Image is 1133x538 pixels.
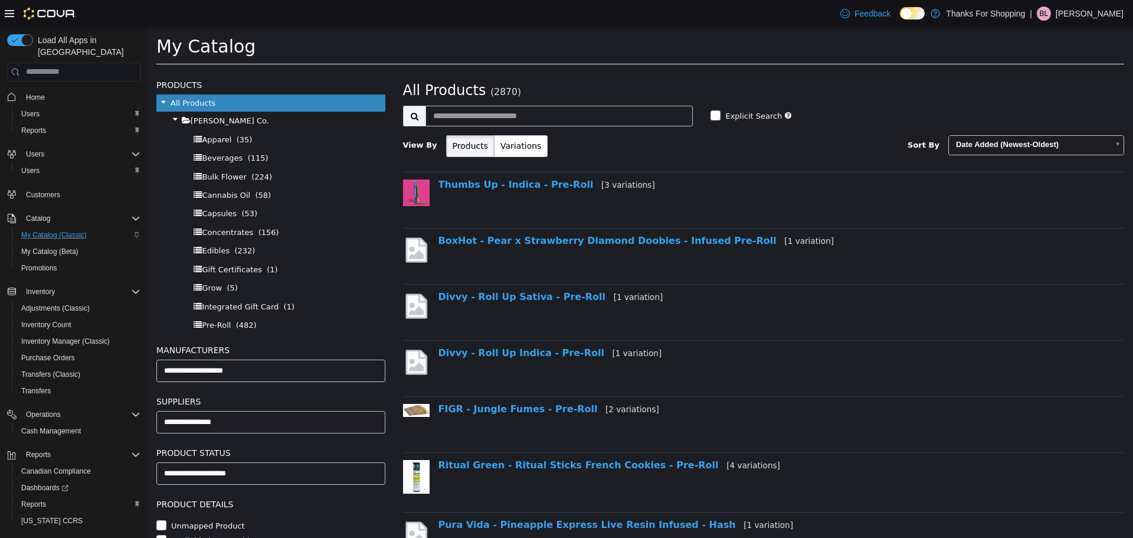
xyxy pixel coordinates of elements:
[2,446,145,463] button: Reports
[12,300,145,317] button: Adjustments (Classic)
[17,244,140,259] span: My Catalog (Beta)
[17,123,51,138] a: Reports
[17,384,55,398] a: Transfers
[256,433,282,467] img: 150
[17,497,140,511] span: Reports
[21,500,46,509] span: Reports
[21,353,75,363] span: Purchase Orders
[21,90,140,105] span: Home
[1056,6,1124,21] p: [PERSON_NAME]
[17,334,114,348] a: Inventory Manager (Classic)
[12,260,145,276] button: Promotions
[26,410,61,419] span: Operations
[54,219,82,228] span: Edibles
[17,367,85,382] a: Transfers (Classic)
[9,419,238,433] h5: Product Status
[17,107,140,121] span: Users
[119,238,130,247] span: (1)
[2,283,145,300] button: Inventory
[12,513,145,529] button: [US_STATE] CCRS
[575,83,634,95] label: Explicit Search
[89,108,105,117] span: (35)
[17,514,87,528] a: [US_STATE] CCRS
[26,214,50,223] span: Catalog
[17,107,44,121] a: Users
[12,366,145,383] button: Transfers (Classic)
[21,508,107,520] label: Available by Dropship
[9,9,108,30] span: My Catalog
[596,493,646,503] small: [1 variation]
[291,264,516,275] a: Divvy - Roll Up Sativa - Pre-Roll[1 variation]
[21,126,46,135] span: Reports
[21,320,71,330] span: Inventory Count
[12,162,145,179] button: Users
[24,8,76,19] img: Cova
[17,261,62,275] a: Promotions
[256,321,282,350] img: missing-image.png
[21,263,57,273] span: Promotions
[801,108,977,128] a: Date Added (Newest-Oldest)
[291,492,646,503] a: Pura Vida - Pineapple Express Live Resin Infused - Hash[1 variation]
[343,60,374,70] small: (2870)
[17,481,73,495] a: Dashboards
[21,337,110,346] span: Inventory Manager (Classic)
[21,448,55,462] button: Reports
[256,208,282,237] img: missing-image.png
[21,483,68,493] span: Dashboards
[17,367,140,382] span: Transfers (Classic)
[801,109,961,127] span: Date Added (Newest-Oldest)
[21,516,83,526] span: [US_STATE] CCRS
[89,294,109,302] span: (482)
[17,164,140,178] span: Users
[111,201,132,210] span: (156)
[21,426,81,436] span: Cash Management
[21,247,78,256] span: My Catalog (Beta)
[12,227,145,243] button: My Catalog (Classic)
[87,219,107,228] span: (232)
[17,481,140,495] span: Dashboards
[17,384,140,398] span: Transfers
[33,34,140,58] span: Load All Apps in [GEOGRAPHIC_DATA]
[17,464,96,478] a: Canadian Compliance
[54,256,74,265] span: Grow
[12,496,145,513] button: Reports
[23,71,68,80] span: All Products
[54,164,103,172] span: Cannabis Oil
[291,208,687,219] a: BoxHot - Pear x Strawberry Diamond Doobies - Infused Pre-Roll[1 variation]
[21,304,90,313] span: Adjustments (Classic)
[9,316,238,330] h5: Manufacturers
[17,301,94,315] a: Adjustments (Classic)
[17,301,140,315] span: Adjustments (Classic)
[26,190,60,200] span: Customers
[54,108,84,117] span: Apparel
[94,182,110,191] span: (53)
[104,145,125,154] span: (224)
[26,149,44,159] span: Users
[17,318,140,332] span: Inventory Count
[21,147,49,161] button: Users
[299,108,347,130] button: Products
[12,383,145,399] button: Transfers
[21,370,80,379] span: Transfers (Classic)
[854,8,890,19] span: Feedback
[54,275,131,284] span: Integrated Gift Card
[291,432,633,444] a: Ritual Green - Ritual Sticks French Cookies - Pre-Roll[4 variations]
[9,470,238,484] h5: Product Details
[21,230,87,240] span: My Catalog (Classic)
[21,448,140,462] span: Reports
[9,367,238,382] h5: Suppliers
[12,333,145,350] button: Inventory Manager (Classic)
[1037,6,1051,21] div: Brianna-lynn Frederiksen
[21,211,55,226] button: Catalog
[21,187,140,202] span: Customers
[54,126,95,135] span: Beverages
[579,433,633,443] small: [4 variations]
[836,2,895,25] a: Feedback
[17,261,140,275] span: Promotions
[21,407,140,422] span: Operations
[291,152,507,163] a: Thumbs Up - Indica - Pre-Roll[3 variations]
[54,201,106,210] span: Concentrates
[54,238,114,247] span: Gift Certificates
[900,7,925,19] input: Dark Mode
